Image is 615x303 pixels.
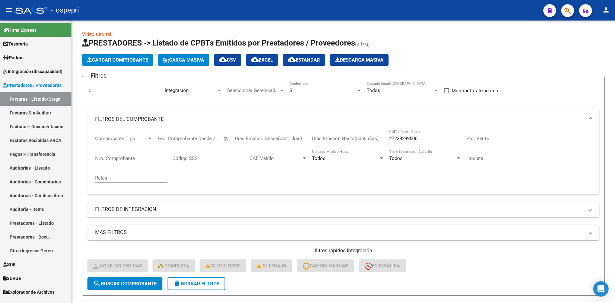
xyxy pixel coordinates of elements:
[205,263,241,269] span: S/ Doc Resp.
[602,6,610,14] mat-icon: person
[82,31,111,37] a: Video tutorial
[214,54,241,66] button: CSV
[288,56,296,63] mat-icon: cloud_download
[335,57,383,63] span: Descarga Masiva
[87,130,599,194] div: FILTROS DEL COMPROBANTE
[251,259,292,272] button: S/ legajo
[302,263,348,269] span: CAE SIN CARGAR
[87,259,148,272] button: Conf. no pedidas
[184,136,215,141] input: End date
[87,225,599,240] mat-expansion-panel-header: MAS FILTROS
[158,263,189,269] span: Completa
[95,229,584,236] mat-panel-title: MAS FILTROS
[87,109,599,130] mat-expansion-panel-header: FILTROS DEL COMPROBANTE
[222,135,230,143] button: Open calendar
[227,88,279,93] span: Seleccionar Gerenciador
[95,136,147,141] span: Comprobante Tipo
[283,54,325,66] button: Estandar
[251,57,273,63] span: EXCEL
[246,54,278,66] button: EXCEL
[330,54,389,66] app-download-masive: Descarga masiva de comprobantes (adjuntos)
[312,156,325,161] span: Todos
[290,88,294,93] span: Si
[3,82,61,89] span: Prestadores / Proveedores
[288,57,320,63] span: Estandar
[219,57,236,63] span: CSV
[330,54,389,66] button: Descarga Masiva
[87,71,110,80] h3: Filtros
[152,259,195,272] button: Completa
[95,206,584,213] mat-panel-title: FILTROS DE INTEGRACION
[250,156,301,161] span: CAE Válido
[5,6,13,14] mat-icon: menu
[251,56,259,63] mat-icon: cloud_download
[93,281,157,287] span: Buscar Comprobante
[3,289,54,296] span: Explorador de Archivos
[452,87,498,95] span: Mostrar totalizadores
[87,202,599,217] mat-expansion-panel-header: FILTROS DE INTEGRACION
[367,88,380,93] span: Todos
[3,68,62,75] span: Integración (discapacidad)
[82,54,153,66] button: Cargar Comprobante
[3,54,24,61] span: Padrón
[93,263,142,269] span: Conf. no pedidas
[3,40,28,47] span: Tesorería
[389,156,403,161] span: Todos
[355,41,370,47] span: (alt+q)
[165,88,189,93] span: Integración
[163,57,204,63] span: Carga Masiva
[51,3,79,17] span: - ospepri
[173,280,181,287] mat-icon: delete
[3,27,37,34] span: Firma Express
[87,247,599,254] h4: - filtros rápidos Integración -
[219,56,227,63] mat-icon: cloud_download
[87,57,148,63] span: Cargar Comprobante
[200,259,246,272] button: S/ Doc Resp.
[173,281,219,287] span: Borrar Filtros
[297,259,354,272] button: CAE SIN CARGAR
[257,263,286,269] span: S/ legajo
[158,54,209,66] button: Carga Masiva
[359,259,406,272] button: FC Inválida
[87,277,162,290] button: Buscar Comprobante
[365,263,400,269] span: FC Inválida
[593,281,609,297] div: Open Intercom Messenger
[3,261,16,268] span: SUR
[95,116,584,123] mat-panel-title: FILTROS DEL COMPROBANTE
[158,136,178,141] input: Start date
[3,275,21,282] span: SURGE
[82,38,355,47] span: PRESTADORES -> Listado de CPBTs Emitidos por Prestadores / Proveedores
[168,277,225,290] button: Borrar Filtros
[93,280,101,287] mat-icon: search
